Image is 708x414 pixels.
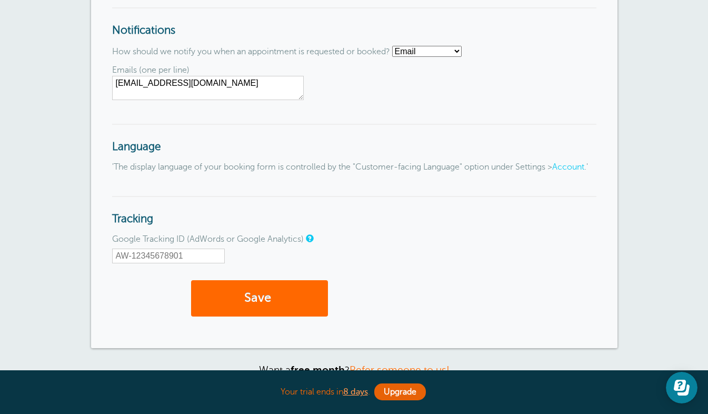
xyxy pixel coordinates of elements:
label: Google Tracking ID (AdWords or Google Analytics) [112,234,304,244]
button: Save [191,280,328,317]
h3: Language [112,124,596,154]
label: Emails (one per line) [112,65,190,75]
a: Upgrade [374,383,426,400]
textarea: [EMAIL_ADDRESS][DOMAIN_NAME] [112,76,304,100]
h3: Notifications [112,7,596,37]
a: Account [552,162,584,172]
label: How should we notify you when an appointment is requested or booked? [112,47,390,56]
a: Refer someone to us! [350,364,450,376]
strong: free month [291,364,345,376]
p: 'The display language of your booking form is controlled by the "Customer-facing Language" option... [112,162,596,172]
h3: Tracking [112,196,596,226]
input: AW-12345678901 [112,249,225,263]
iframe: Resource center [666,372,697,403]
p: Want a ? [91,364,617,376]
div: Your trial ends in . [91,381,617,403]
a: Enter either your AdWords Google Tag ID or your Google Analytics data stream Measurement ID. If y... [306,235,312,242]
a: 8 days [343,387,368,397]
